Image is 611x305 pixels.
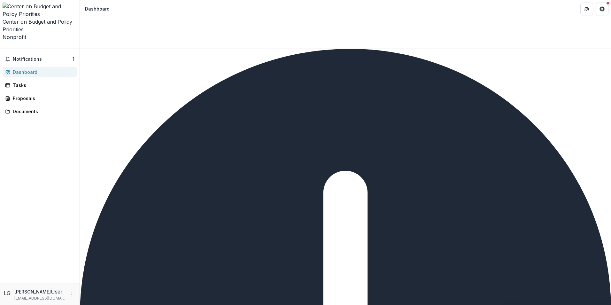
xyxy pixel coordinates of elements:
div: Dashboard [85,5,110,12]
a: Tasks [3,80,77,90]
div: Documents [13,108,72,115]
div: Proposals [13,95,72,102]
img: Center on Budget and Policy Priorities [3,3,77,18]
button: More [68,291,76,298]
button: Partners [580,3,593,15]
span: 1 [73,56,74,62]
p: [EMAIL_ADDRESS][DOMAIN_NAME] [14,295,66,301]
a: Dashboard [3,67,77,77]
div: Lindsay Garland [4,289,12,297]
p: User [51,288,63,295]
div: Tasks [13,82,72,89]
span: Nonprofit [3,34,26,40]
div: Dashboard [13,69,72,75]
a: Documents [3,106,77,117]
nav: breadcrumb [82,4,112,13]
span: Notifications [13,57,73,62]
p: [PERSON_NAME] [14,288,51,295]
button: Notifications1 [3,54,77,64]
button: Get Help [596,3,608,15]
div: Center on Budget and Policy Priorities [3,18,77,33]
a: Proposals [3,93,77,104]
